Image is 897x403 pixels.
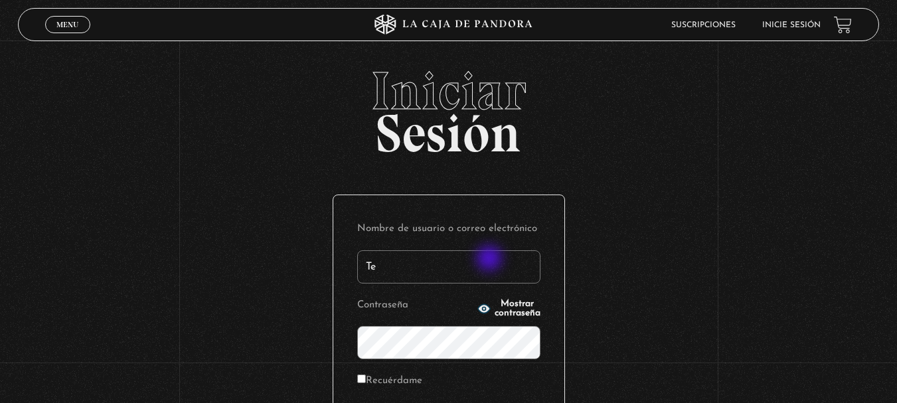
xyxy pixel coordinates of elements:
a: Suscripciones [671,21,736,29]
span: Cerrar [52,32,83,41]
span: Iniciar [18,64,879,118]
span: Menu [56,21,78,29]
label: Recuérdame [357,371,422,392]
h2: Sesión [18,64,879,149]
a: View your shopping cart [834,16,852,34]
label: Nombre de usuario o correo electrónico [357,219,540,240]
a: Inicie sesión [762,21,821,29]
button: Mostrar contraseña [477,299,540,318]
span: Mostrar contraseña [495,299,540,318]
input: Recuérdame [357,374,366,383]
label: Contraseña [357,295,473,316]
